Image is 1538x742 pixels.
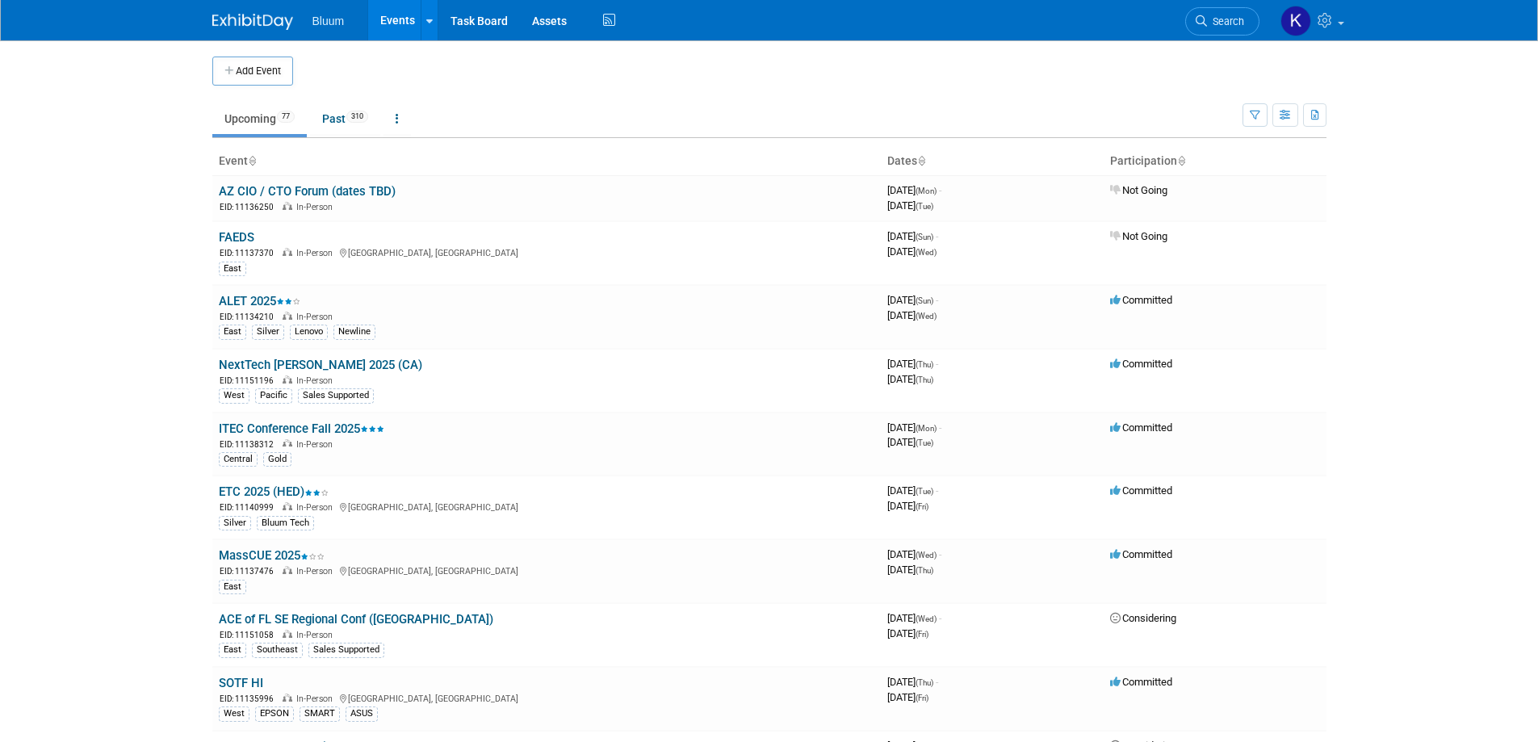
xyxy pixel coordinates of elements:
[212,148,881,175] th: Event
[887,230,938,242] span: [DATE]
[936,484,938,497] span: -
[887,564,933,576] span: [DATE]
[1110,294,1172,306] span: Committed
[219,612,493,627] a: ACE of FL SE Regional Conf ([GEOGRAPHIC_DATA])
[916,614,937,623] span: (Wed)
[219,184,396,199] a: AZ CIO / CTO Forum (dates TBD)
[916,296,933,305] span: (Sun)
[1110,184,1167,196] span: Not Going
[916,312,937,321] span: (Wed)
[939,421,941,434] span: -
[916,502,928,511] span: (Fri)
[887,309,937,321] span: [DATE]
[1185,7,1259,36] a: Search
[219,548,325,563] a: MassCUE 2025
[257,516,314,530] div: Bluum Tech
[255,388,292,403] div: Pacific
[277,111,295,123] span: 77
[333,325,375,339] div: Newline
[290,325,328,339] div: Lenovo
[1110,484,1172,497] span: Committed
[1104,148,1326,175] th: Participation
[887,436,933,448] span: [DATE]
[887,500,928,512] span: [DATE]
[219,500,874,514] div: [GEOGRAPHIC_DATA], [GEOGRAPHIC_DATA]
[887,627,928,639] span: [DATE]
[916,424,937,433] span: (Mon)
[220,312,280,321] span: EID: 11134210
[283,630,292,638] img: In-Person Event
[212,14,293,30] img: ExhibitDay
[263,452,291,467] div: Gold
[248,154,256,167] a: Sort by Event Name
[219,580,246,594] div: East
[916,438,933,447] span: (Tue)
[887,484,938,497] span: [DATE]
[346,706,378,721] div: ASUS
[283,566,292,574] img: In-Person Event
[936,358,938,370] span: -
[220,376,280,385] span: EID: 11151196
[219,564,874,577] div: [GEOGRAPHIC_DATA], [GEOGRAPHIC_DATA]
[1110,548,1172,560] span: Committed
[219,421,384,436] a: ITEC Conference Fall 2025
[296,248,337,258] span: In-Person
[308,643,384,657] div: Sales Supported
[1207,15,1244,27] span: Search
[887,199,933,212] span: [DATE]
[1110,421,1172,434] span: Committed
[296,202,337,212] span: In-Person
[916,566,933,575] span: (Thu)
[220,694,280,703] span: EID: 11135996
[936,230,938,242] span: -
[252,325,284,339] div: Silver
[887,294,938,306] span: [DATE]
[1177,154,1185,167] a: Sort by Participation Type
[939,612,941,624] span: -
[1110,358,1172,370] span: Committed
[296,312,337,322] span: In-Person
[219,676,263,690] a: SOTF HI
[887,373,933,385] span: [DATE]
[939,184,941,196] span: -
[219,452,258,467] div: Central
[916,248,937,257] span: (Wed)
[916,375,933,384] span: (Thu)
[1110,612,1176,624] span: Considering
[916,487,933,496] span: (Tue)
[220,249,280,258] span: EID: 11137370
[220,440,280,449] span: EID: 11138312
[220,503,280,512] span: EID: 11140999
[219,484,329,499] a: ETC 2025 (HED)
[219,706,249,721] div: West
[1110,230,1167,242] span: Not Going
[887,691,928,703] span: [DATE]
[936,676,938,688] span: -
[219,516,251,530] div: Silver
[252,643,303,657] div: Southeast
[887,245,937,258] span: [DATE]
[939,548,941,560] span: -
[1280,6,1311,36] img: Kellie Noller
[212,57,293,86] button: Add Event
[283,248,292,256] img: In-Person Event
[220,203,280,212] span: EID: 11136250
[283,202,292,210] img: In-Person Event
[296,566,337,576] span: In-Person
[296,375,337,386] span: In-Person
[916,187,937,195] span: (Mon)
[881,148,1104,175] th: Dates
[298,388,374,403] div: Sales Supported
[219,691,874,705] div: [GEOGRAPHIC_DATA], [GEOGRAPHIC_DATA]
[300,706,340,721] div: SMART
[219,262,246,276] div: East
[310,103,380,134] a: Past310
[219,643,246,657] div: East
[255,706,294,721] div: EPSON
[283,375,292,384] img: In-Person Event
[916,202,933,211] span: (Tue)
[296,502,337,513] span: In-Person
[916,360,933,369] span: (Thu)
[916,551,937,560] span: (Wed)
[219,230,254,245] a: FAEDS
